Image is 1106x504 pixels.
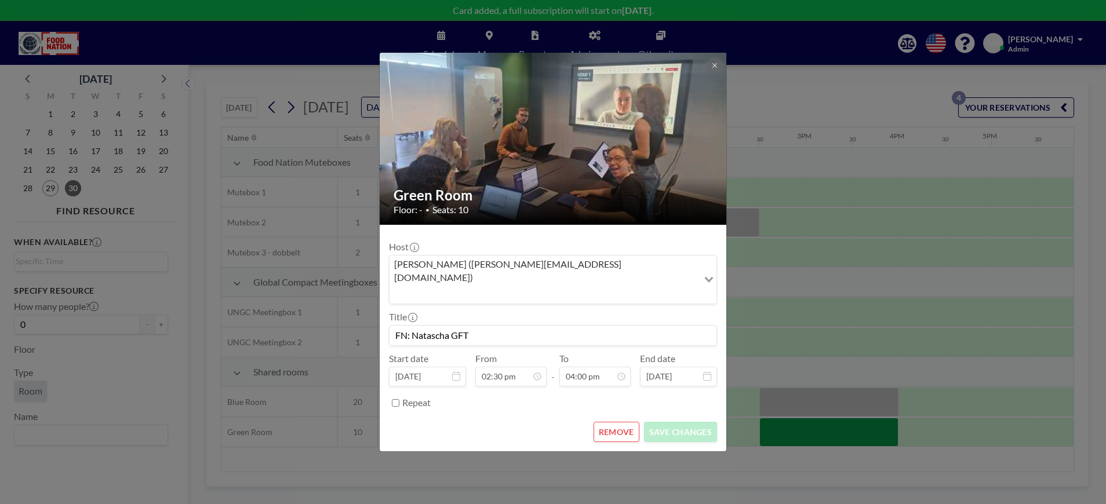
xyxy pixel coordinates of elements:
[394,204,423,216] span: Floor: -
[640,353,675,364] label: End date
[380,8,727,269] img: 537.jpeg
[392,258,696,284] span: [PERSON_NAME] ([PERSON_NAME][EMAIL_ADDRESS][DOMAIN_NAME])
[475,353,497,364] label: From
[389,353,428,364] label: Start date
[559,353,569,364] label: To
[551,357,555,382] span: -
[644,422,717,442] button: SAVE CHANGES
[390,326,716,345] input: (No title)
[425,206,430,214] span: •
[394,187,714,204] h2: Green Room
[391,286,697,301] input: Search for option
[389,241,418,253] label: Host
[390,255,716,304] div: Search for option
[432,204,468,216] span: Seats: 10
[402,397,431,408] label: Repeat
[594,422,639,442] button: REMOVE
[389,311,416,323] label: Title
